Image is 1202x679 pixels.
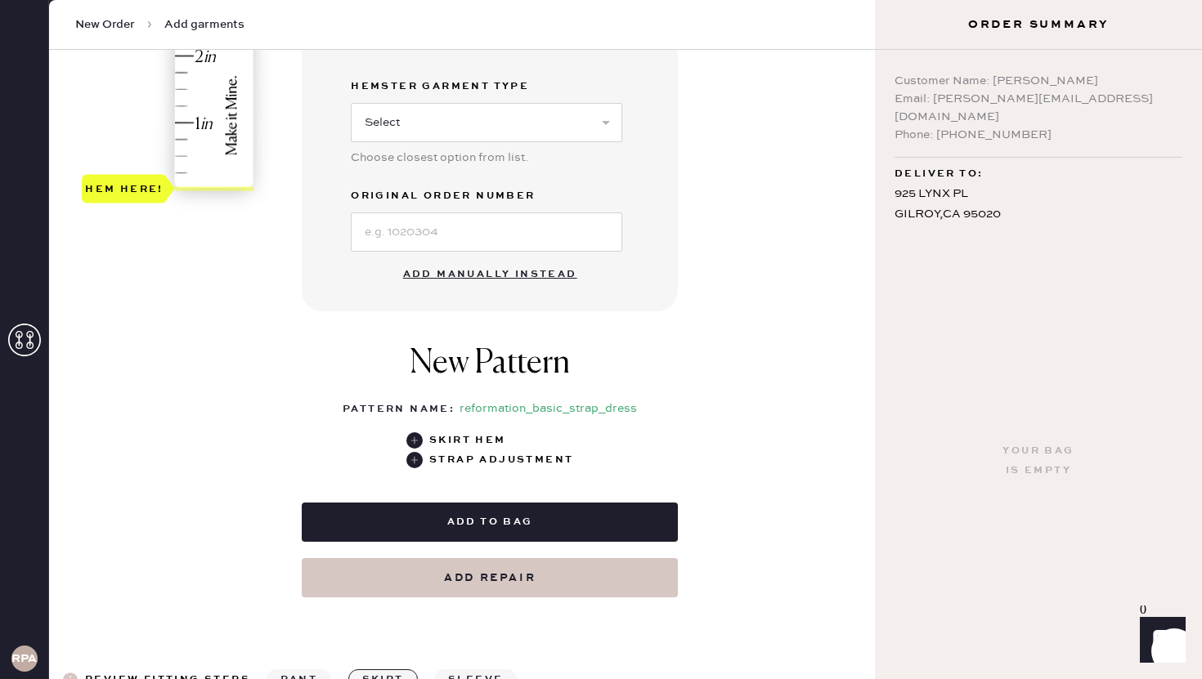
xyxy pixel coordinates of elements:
[302,503,678,542] button: Add to bag
[1124,605,1195,676] iframe: Front Chat
[895,184,1182,225] div: 925 LYNX PL GILROY , CA 95020
[429,450,573,470] div: Strap Adjustment
[351,77,622,96] label: Hemster Garment Type
[1002,441,1074,480] div: Your bag is empty
[351,186,622,206] label: Original Order Number
[343,400,455,419] div: Pattern Name :
[75,16,135,33] span: New Order
[895,72,1182,90] div: Customer Name: [PERSON_NAME]
[351,149,622,167] div: Choose closest option from list.
[351,212,622,252] input: e.g. 1020304
[164,16,244,33] span: Add garments
[11,653,38,664] h3: RPAA
[429,431,506,450] div: skirt hem
[302,558,678,597] button: Add repair
[460,400,637,419] div: reformation_basic_strap_dress
[895,126,1182,144] div: Phone: [PHONE_NUMBER]
[895,164,983,184] span: Deliver to:
[410,344,570,400] h1: New Pattern
[875,16,1202,33] h3: Order Summary
[895,90,1182,126] div: Email: [PERSON_NAME][EMAIL_ADDRESS][DOMAIN_NAME]
[85,179,164,199] div: Hem here!
[393,258,587,291] button: Add manually instead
